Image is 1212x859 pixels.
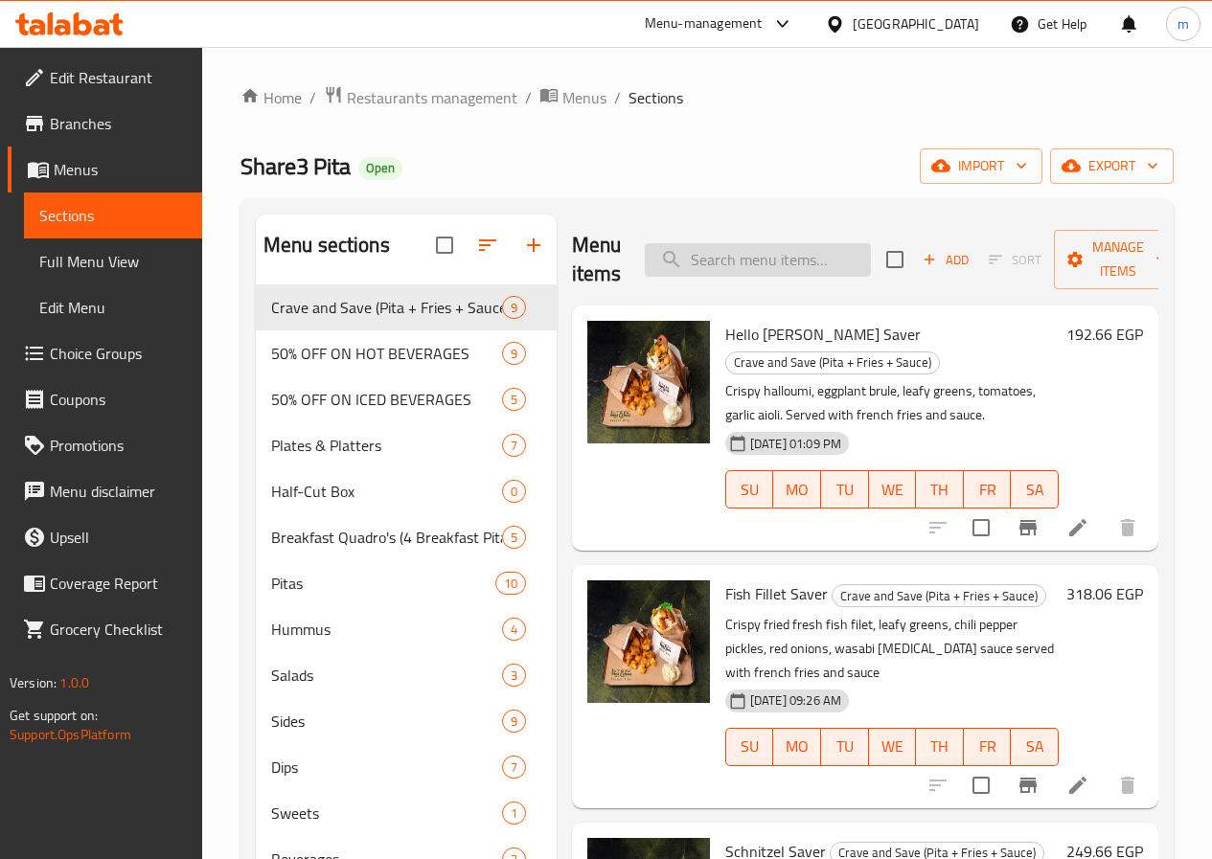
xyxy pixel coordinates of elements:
span: TH [924,733,956,760]
span: Add item [915,245,976,275]
span: Share3 Pita [240,145,351,188]
a: Coupons [8,376,202,422]
span: Select section [875,239,915,280]
div: Crave and Save (Pita + Fries + Sauce) [832,584,1046,607]
span: Version: [10,670,57,695]
button: export [1050,148,1174,184]
li: / [309,86,316,109]
span: Salads [271,664,502,687]
span: TU [829,733,861,760]
span: import [935,154,1027,178]
span: Edit Restaurant [50,66,187,89]
span: TH [924,476,956,504]
div: Menu-management [645,12,763,35]
div: items [502,526,526,549]
a: Restaurants management [324,85,517,110]
p: Crispy halloumi, eggplant brule, leafy greens, tomatoes, garlic aioli. Served with french fries a... [725,379,1059,427]
span: 50% OFF ON HOT BEVERAGES [271,342,502,365]
button: SA [1011,470,1059,509]
button: delete [1105,762,1151,808]
a: Edit menu item [1066,516,1089,539]
span: Select all sections [424,225,465,265]
div: Crave and Save (Pita + Fries + Sauce) [725,351,940,374]
span: Hello [PERSON_NAME] Saver [725,320,921,349]
span: WE [877,733,909,760]
span: Menus [562,86,606,109]
div: items [502,480,526,503]
div: Sides9 [256,698,557,744]
a: Upsell [8,514,202,560]
div: items [502,618,526,641]
span: export [1065,154,1158,178]
div: Half-Cut Box0 [256,468,557,514]
div: Salads3 [256,652,557,698]
span: Choice Groups [50,342,187,365]
span: 1.0.0 [59,670,89,695]
span: Pitas [271,572,495,595]
a: Edit Restaurant [8,55,202,101]
a: Branches [8,101,202,147]
li: / [614,86,621,109]
span: 7 [503,758,525,777]
img: Fish Fillet Saver [587,580,710,703]
a: Sections [24,192,202,238]
span: Edit Menu [39,296,187,319]
button: SU [725,470,774,509]
a: Coverage Report [8,560,202,606]
span: [DATE] 01:09 PM [743,435,849,453]
div: Hummus4 [256,606,557,652]
span: 3 [503,667,525,685]
button: TU [821,470,869,509]
div: Plates & Platters7 [256,422,557,468]
button: Branch-specific-item [1005,762,1051,808]
button: FR [964,728,1012,766]
span: Add [920,249,972,271]
span: Plates & Platters [271,434,502,457]
div: items [502,802,526,825]
span: 10 [496,575,525,593]
span: Upsell [50,526,187,549]
span: SU [734,476,766,504]
a: Full Menu View [24,238,202,284]
span: 9 [503,345,525,363]
button: FR [964,470,1012,509]
span: 1 [503,804,525,823]
button: import [920,148,1042,184]
span: Open [358,160,402,176]
button: Add [915,245,976,275]
span: WE [877,476,909,504]
span: Sweets [271,802,502,825]
span: 9 [503,299,525,317]
button: Manage items [1054,230,1182,289]
a: Edit menu item [1066,774,1089,797]
a: Menus [539,85,606,110]
a: Home [240,86,302,109]
span: Hummus [271,618,502,641]
a: Choice Groups [8,330,202,376]
span: Full Menu View [39,250,187,273]
span: Sections [629,86,683,109]
button: SA [1011,728,1059,766]
button: delete [1105,505,1151,551]
p: Crispy fried fresh fish filet, leafy greens, chili pepper pickles, red onions, wasabi [MEDICAL_DA... [725,613,1059,685]
h6: 192.66 EGP [1066,321,1143,348]
div: Breakfast Quadro's (4 Breakfast Pitas for the Price of 3) [271,526,502,549]
button: Branch-specific-item [1005,505,1051,551]
div: 50% OFF ON ICED BEVERAGES [271,388,502,411]
span: Dips [271,756,502,779]
span: m [1178,13,1189,34]
h2: Menu sections [263,231,390,260]
span: Select section first [976,245,1054,275]
div: items [495,572,526,595]
span: SA [1018,733,1051,760]
a: Edit Menu [24,284,202,330]
span: Menus [54,158,187,181]
span: FR [972,733,1004,760]
span: 0 [503,483,525,501]
button: TH [916,470,964,509]
div: Dips7 [256,744,557,790]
